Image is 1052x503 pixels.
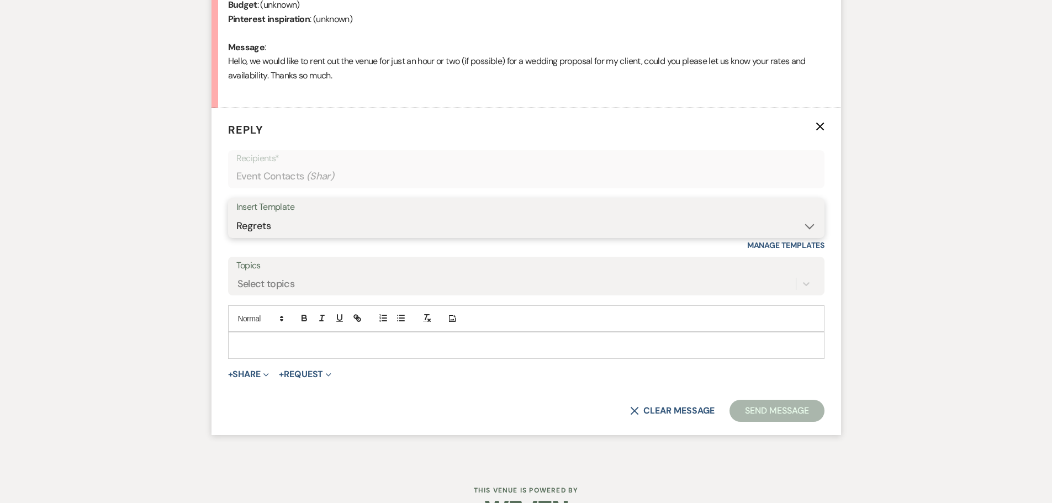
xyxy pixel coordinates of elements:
[279,370,331,379] button: Request
[747,240,824,250] a: Manage Templates
[236,199,816,215] div: Insert Template
[228,123,263,137] span: Reply
[729,400,824,422] button: Send Message
[228,370,233,379] span: +
[236,258,816,274] label: Topics
[306,169,335,184] span: ( Shar )
[237,277,295,292] div: Select topics
[630,406,714,415] button: Clear message
[228,370,269,379] button: Share
[228,41,265,53] b: Message
[236,151,816,166] p: Recipients*
[228,13,310,25] b: Pinterest inspiration
[236,166,816,187] div: Event Contacts
[279,370,284,379] span: +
